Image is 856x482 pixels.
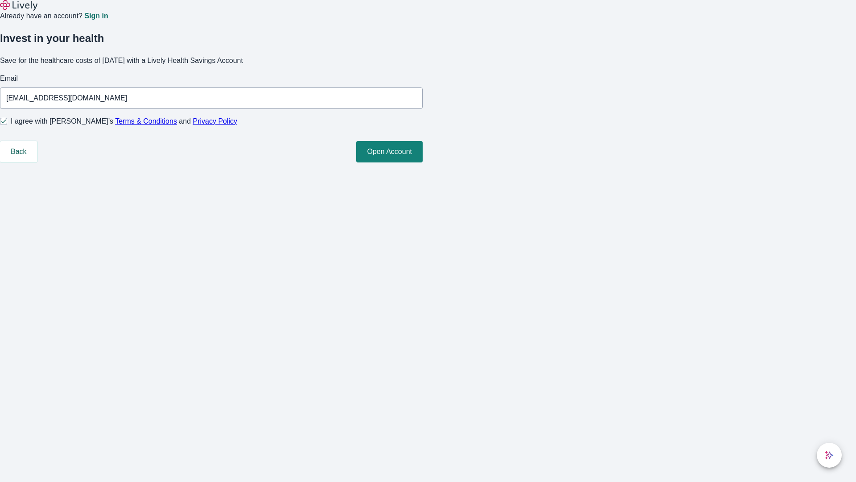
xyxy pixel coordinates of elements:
a: Terms & Conditions [115,117,177,125]
button: chat [817,443,842,468]
a: Privacy Policy [193,117,238,125]
button: Open Account [356,141,423,162]
a: Sign in [84,12,108,20]
span: I agree with [PERSON_NAME]’s and [11,116,237,127]
svg: Lively AI Assistant [825,451,834,460]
